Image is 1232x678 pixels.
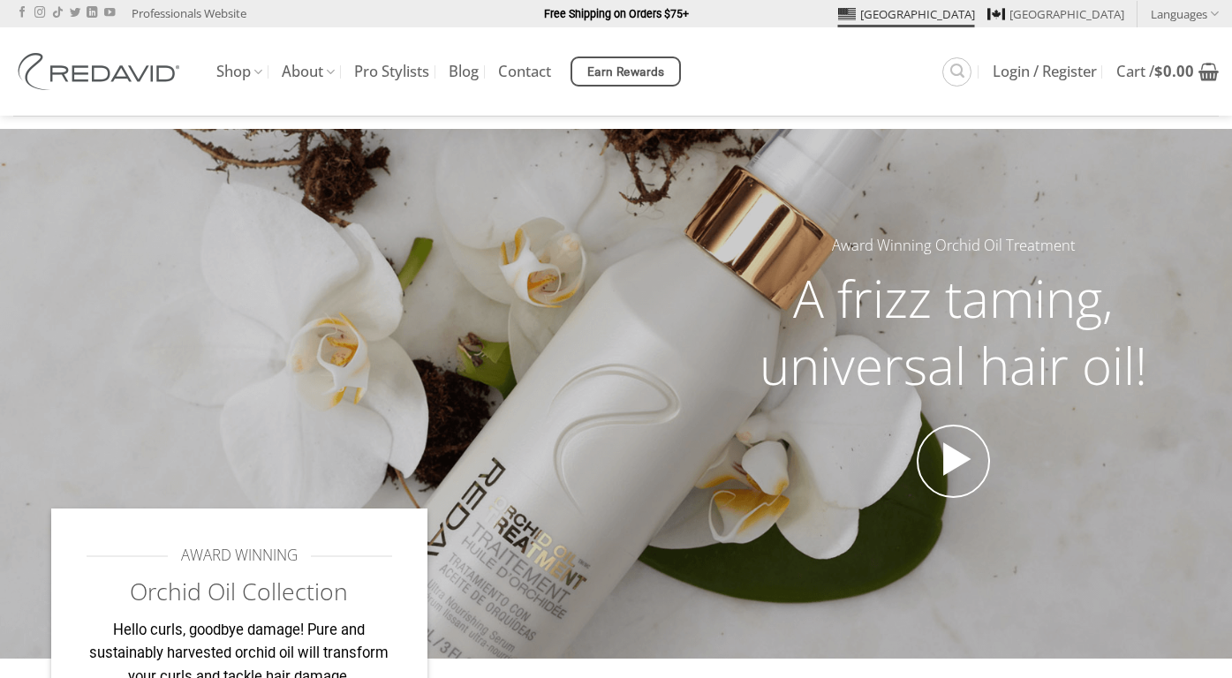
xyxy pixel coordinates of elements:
[1116,52,1219,91] a: View cart
[354,56,429,87] a: Pro Stylists
[993,56,1097,87] a: Login / Register
[17,7,27,19] a: Follow on Facebook
[993,64,1097,79] span: Login / Register
[917,425,991,499] a: Open video in lightbox
[104,7,115,19] a: Follow on YouTube
[942,57,971,87] a: Search
[449,56,479,87] a: Blog
[87,576,393,607] h2: Orchid Oil Collection
[70,7,80,19] a: Follow on Twitter
[571,56,681,87] a: Earn Rewards
[282,55,335,89] a: About
[587,63,665,82] span: Earn Rewards
[1151,1,1219,26] a: Languages
[726,234,1182,258] h5: Award Winning Orchid Oil Treatment
[216,55,262,89] a: Shop
[34,7,45,19] a: Follow on Instagram
[838,1,975,27] a: [GEOGRAPHIC_DATA]
[726,265,1182,398] h2: A frizz taming, universal hair oil!
[987,1,1124,27] a: [GEOGRAPHIC_DATA]
[1154,61,1194,81] bdi: 0.00
[13,53,190,90] img: REDAVID Salon Products | United States
[498,56,551,87] a: Contact
[87,7,97,19] a: Follow on LinkedIn
[181,544,298,568] span: AWARD WINNING
[1154,61,1163,81] span: $
[1116,64,1194,79] span: Cart /
[52,7,63,19] a: Follow on TikTok
[544,7,689,20] strong: Free Shipping on Orders $75+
